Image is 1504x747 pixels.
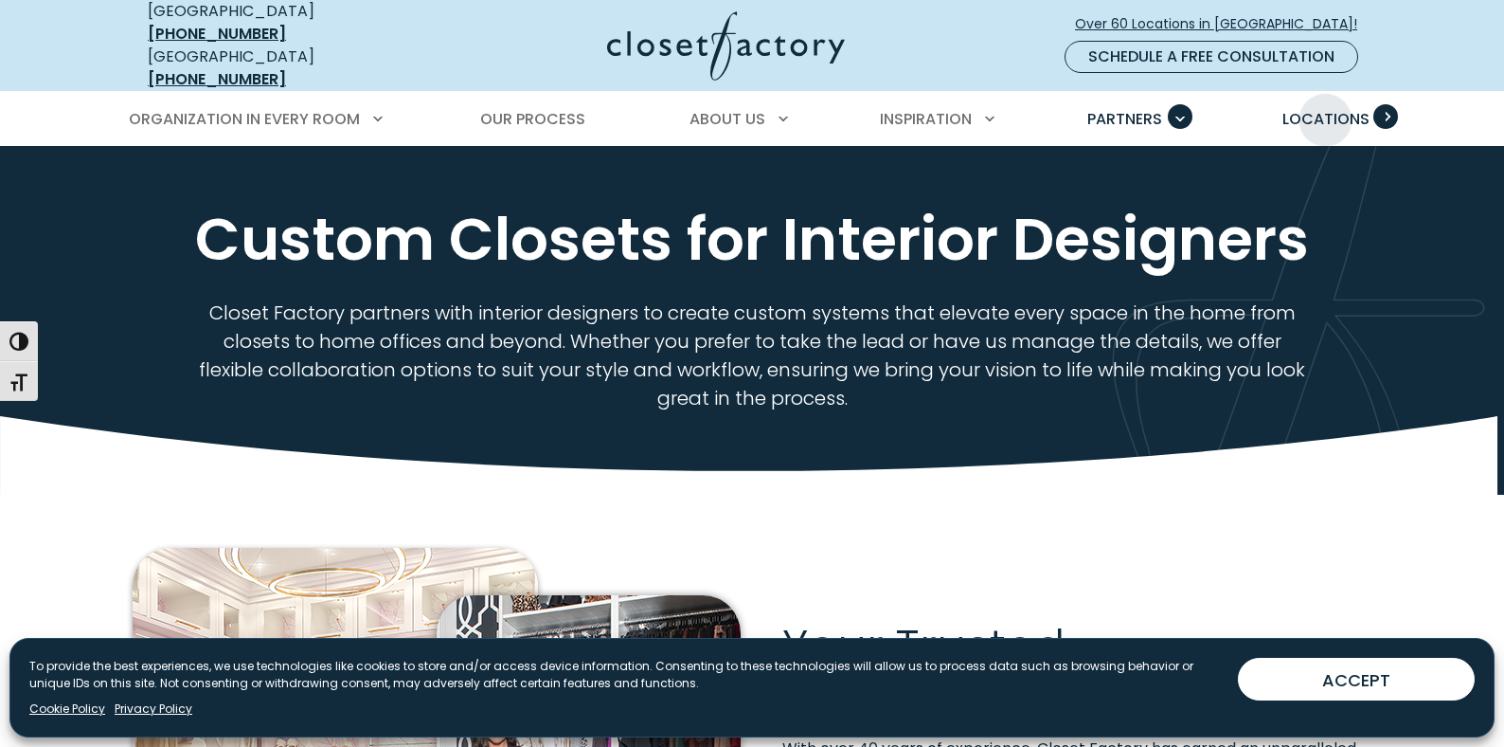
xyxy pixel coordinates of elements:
[880,108,972,130] span: Inspiration
[1075,14,1372,34] span: Over 60 Locations in [GEOGRAPHIC_DATA]!
[196,299,1309,412] p: Closet Factory partners with interior designers to create custom systems that elevate every space...
[148,46,422,91] div: [GEOGRAPHIC_DATA]
[782,636,1202,732] span: Design Partner
[1087,108,1162,130] span: Partners
[129,108,360,130] span: Organization in Every Room
[116,93,1388,146] nav: Primary Menu
[29,658,1223,692] p: To provide the best experiences, we use technologies like cookies to store and/or access device i...
[607,11,845,81] img: Closet Factory Logo
[782,614,1065,679] span: Your Trusted
[148,68,286,90] a: [PHONE_NUMBER]
[1238,658,1475,701] button: ACCEPT
[148,23,286,45] a: [PHONE_NUMBER]
[689,108,765,130] span: About Us
[1282,108,1370,130] span: Locations
[29,701,105,718] a: Cookie Policy
[1065,41,1358,73] a: Schedule a Free Consultation
[480,108,585,130] span: Our Process
[144,204,1360,276] h1: Custom Closets for Interior Designers
[1074,8,1373,41] a: Over 60 Locations in [GEOGRAPHIC_DATA]!
[115,701,192,718] a: Privacy Policy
